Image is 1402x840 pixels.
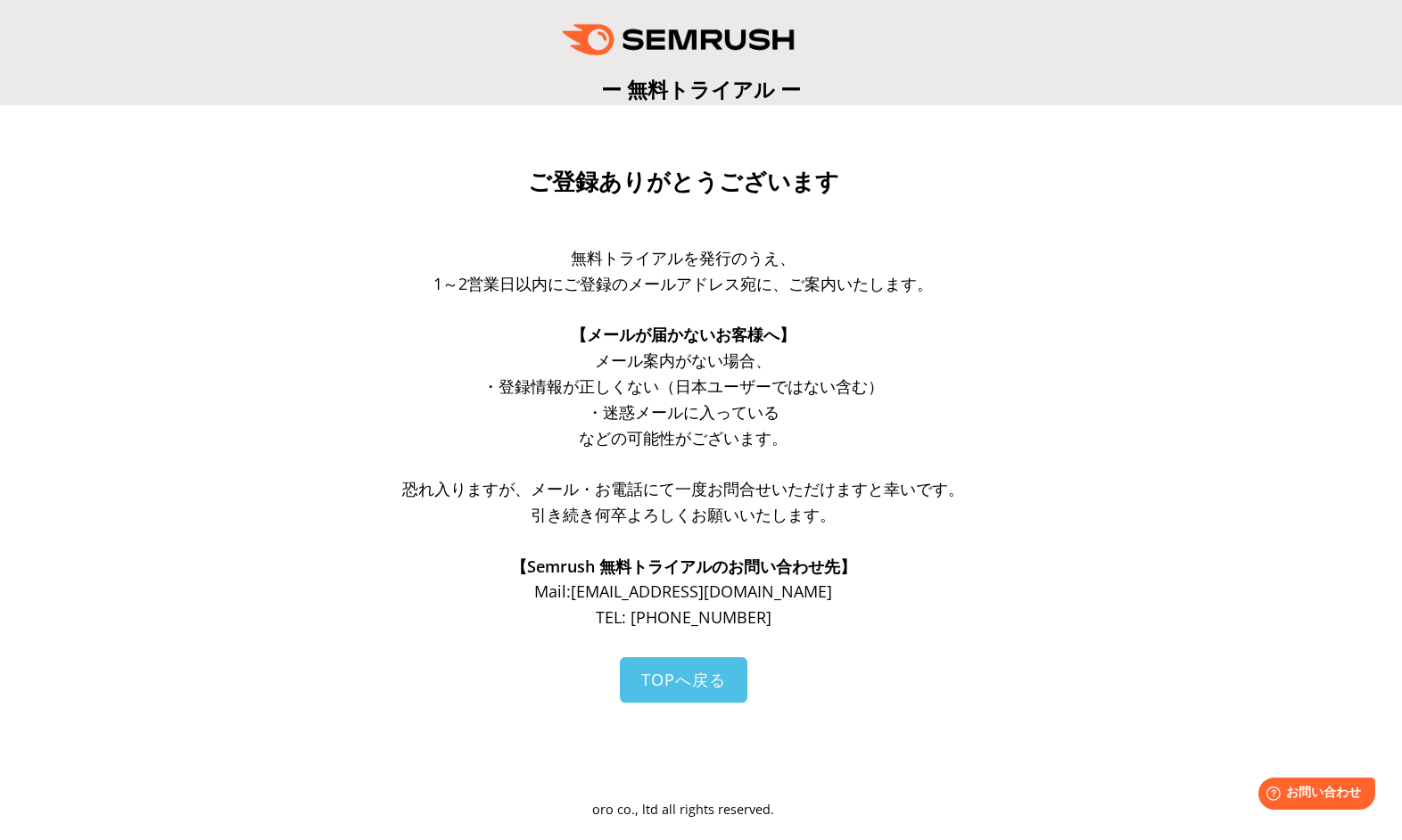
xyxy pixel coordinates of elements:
[641,669,726,690] span: TOPへ戻る
[596,606,771,628] span: TEL: [PHONE_NUMBER]
[595,350,771,371] span: メール案内がない場合、
[620,657,747,703] a: TOPへ戻る
[528,169,839,195] span: ご登録ありがとうございます
[592,801,774,818] span: oro co., ltd all rights reserved.
[482,375,884,397] span: ・登録情報が正しくない（日本ユーザーではない含む）
[433,273,933,294] span: 1～2営業日以内にご登録のメールアドレス宛に、ご案内いたします。
[571,247,796,268] span: 無料トライアルを発行のうえ、
[601,75,801,103] span: ー 無料トライアル ー
[571,324,796,345] span: 【メールが届かないお客様へ】
[579,427,788,449] span: などの可能性がございます。
[511,556,856,577] span: 【Semrush 無料トライアルのお問い合わせ先】
[1243,770,1382,820] iframe: Help widget launcher
[587,401,779,423] span: ・迷惑メールに入っている
[531,504,836,525] span: 引き続き何卒よろしくお願いいたします。
[402,478,964,499] span: 恐れ入りますが、メール・お電話にて一度お問合せいただけますと幸いです。
[534,581,832,602] span: Mail: [EMAIL_ADDRESS][DOMAIN_NAME]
